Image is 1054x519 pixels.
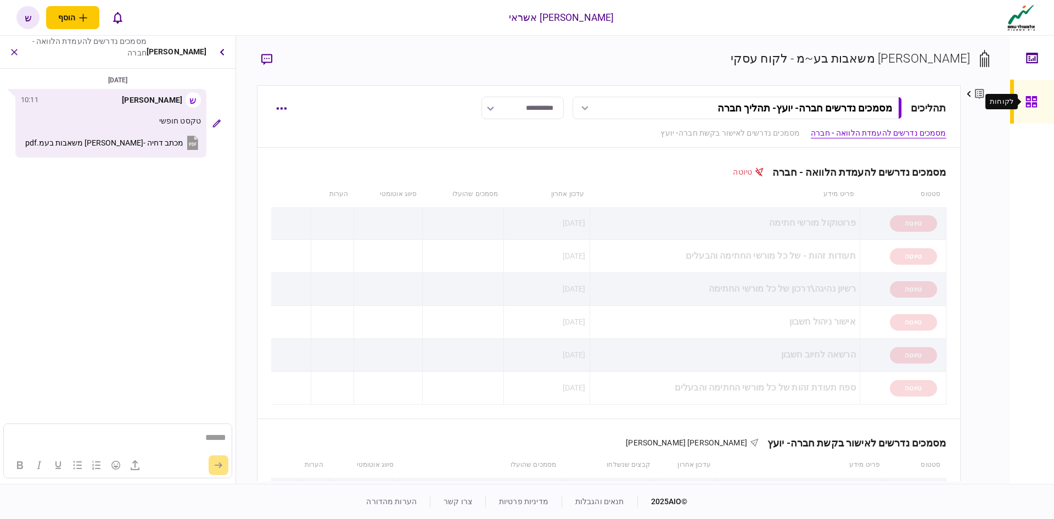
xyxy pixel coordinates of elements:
[717,102,892,114] div: מסמכים נדרשים חברה- יועץ - תהליך חברה
[354,182,422,207] th: סיווג אוטומטי
[890,380,937,397] div: טיוטה
[16,6,40,29] button: ש
[509,10,614,25] div: [PERSON_NAME] אשראי
[503,182,590,207] th: עדכון אחרון
[299,453,329,478] th: הערות
[499,497,548,506] a: מדיניות פרטיות
[626,438,747,447] span: [PERSON_NAME] [PERSON_NAME]
[562,453,656,478] th: קבצים שנשלחו
[563,217,586,228] div: [DATE]
[31,36,147,59] div: מסמכים נדרשים להעמדת הלוואה - חברה
[10,457,29,473] button: Bold
[49,457,68,473] button: Underline
[890,314,937,331] div: טיוטה
[186,92,201,108] div: ש
[563,283,586,294] div: [DATE]
[106,457,125,473] button: Emojis
[990,96,1013,107] div: לקוחות
[147,36,207,68] div: [PERSON_NAME]
[563,316,586,327] div: [DATE]
[563,250,586,261] div: [DATE]
[21,115,201,127] p: טקסט חופשי
[573,97,902,119] button: מסמכים נדרשים חברה- יועץ- תהליך חברה
[890,281,937,298] div: טיוטה
[4,74,231,86] div: [DATE]
[444,497,472,506] a: צרו קשר
[911,101,946,115] div: תהליכים
[4,424,231,452] iframe: Rich Text Area
[25,138,183,147] span: מכתב דחיה -[PERSON_NAME] משאבות בעמ.pdf
[594,376,856,400] div: ספח תעודת זהות של כל מורשי החתימה והבעלים
[733,166,764,178] div: טיוטה
[25,135,201,151] button: מכתב דחיה -[PERSON_NAME] משאבות בעמ.pdf
[311,182,354,207] th: הערות
[575,497,624,506] a: תנאים והגבלות
[637,496,688,507] div: © 2025 AIO
[594,244,856,269] div: תעודות זהות - של כל מורשי החתימה והבעלים
[811,127,946,139] a: מסמכים נדרשים להעמדת הלוואה - חברה
[885,453,946,478] th: סטטוס
[106,6,129,29] button: פתח רשימת התראות
[366,497,417,506] a: הערות מהדורה
[399,453,562,478] th: מסמכים שהועלו
[594,310,856,334] div: אישור ניהול חשבון
[122,94,182,106] div: [PERSON_NAME]
[21,94,38,105] div: 10:11
[46,6,99,29] button: פתח תפריט להוספת לקוח
[68,457,87,473] button: Bullet list
[656,453,716,478] th: עדכון אחרון
[87,457,106,473] button: Numbered list
[590,182,860,207] th: פריט מידע
[30,457,48,473] button: Italic
[890,215,937,232] div: טיוטה
[563,349,586,360] div: [DATE]
[660,127,800,139] a: מסמכים נדרשים לאישור בקשת חברה- יועץ
[759,437,946,449] div: מסמכים נדרשים לאישור בקשת חברה- יועץ
[716,453,885,478] th: פריט מידע
[594,277,856,302] div: רשיון נהיגה\דרכון של כל מורשי החתימה
[890,248,937,265] div: טיוטה
[1005,4,1038,31] img: client company logo
[731,49,971,68] div: [PERSON_NAME] משאבות בע~מ - לקוח עסקי
[764,166,946,178] div: מסמכים נדרשים להעמדת הלוואה - חברה
[329,453,400,478] th: סיווג אוטומטי
[594,343,856,367] div: הרשאה לחיוב חשבון
[860,182,946,207] th: סטטוס
[422,182,503,207] th: מסמכים שהועלו
[890,347,937,364] div: טיוטה
[563,382,586,393] div: [DATE]
[594,211,856,236] div: פרוטוקול מורשי חתימה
